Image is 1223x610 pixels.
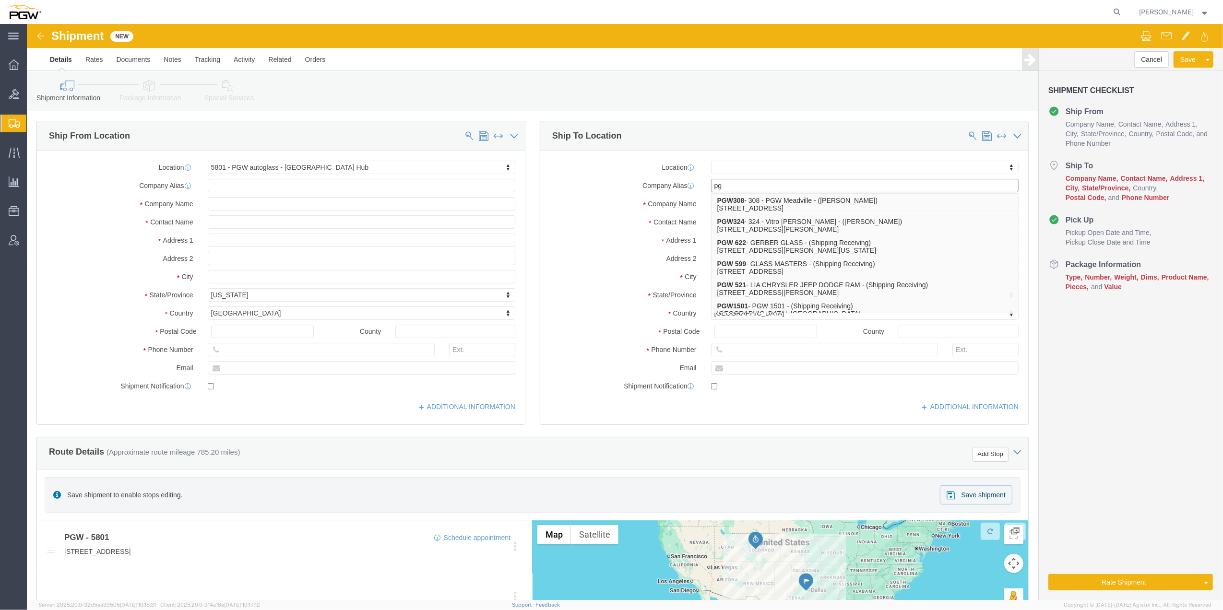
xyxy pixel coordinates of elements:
[535,602,560,608] a: Feedback
[512,602,536,608] a: Support
[27,24,1223,600] iframe: FS Legacy Container
[224,602,260,608] span: [DATE] 10:17:12
[1140,7,1194,17] span: Ksenia Gushchina-Kerecz
[1139,6,1210,18] button: [PERSON_NAME]
[7,5,41,19] img: logo
[1064,601,1211,609] span: Copyright © [DATE]-[DATE] Agistix Inc., All Rights Reserved
[120,602,156,608] span: [DATE] 10:18:31
[160,602,260,608] span: Client: 2025.20.0-314a16e
[38,602,156,608] span: Server: 2025.20.0-32d5ea39505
